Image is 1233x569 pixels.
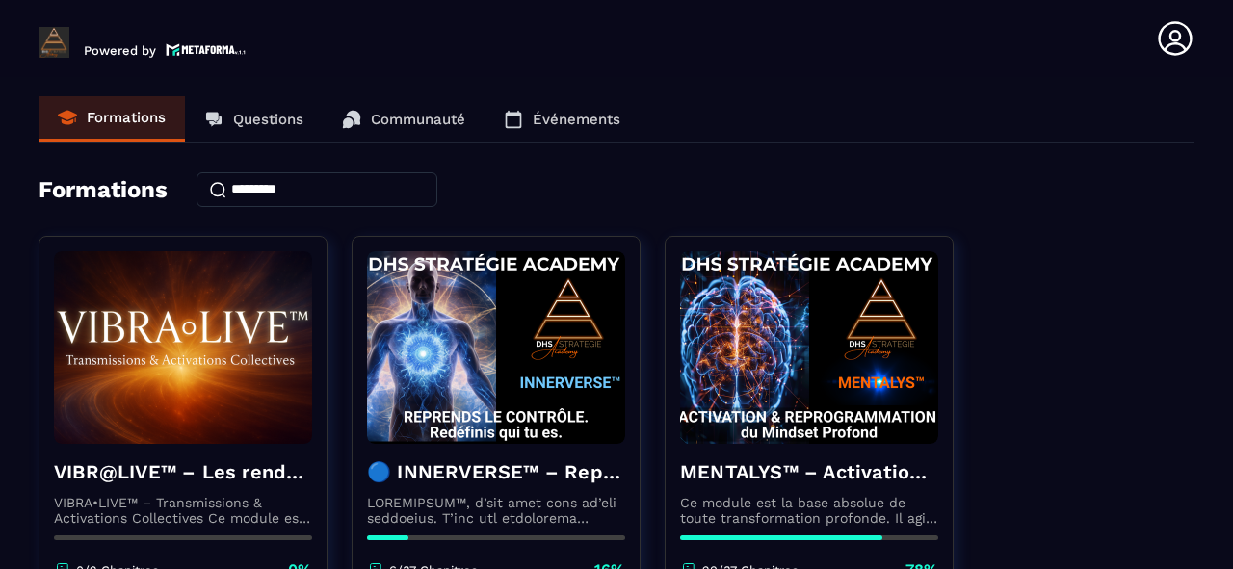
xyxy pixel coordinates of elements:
img: logo [166,41,247,58]
p: Formations [87,109,166,126]
h4: 🔵 INNERVERSE™ – Reprogrammation Quantique & Activation du Soi Réel [367,458,625,485]
h4: MENTALYS™ – Activation & Reprogrammation du Mindset Profond [680,458,938,485]
h4: Formations [39,176,168,203]
p: Événements [533,111,620,128]
a: Communauté [323,96,485,142]
a: Formations [39,96,185,142]
a: Questions [185,96,323,142]
h4: VIBR@LIVE™ – Les rendez-vous d’intégration vivante [54,458,312,485]
img: formation-background [367,251,625,444]
img: logo-branding [39,27,69,58]
p: Ce module est la base absolue de toute transformation profonde. Il agit comme une activation du n... [680,495,938,526]
p: VIBRA•LIVE™ – Transmissions & Activations Collectives Ce module est un espace vivant. [PERSON_NAM... [54,495,312,526]
img: formation-background [680,251,938,444]
p: Communauté [371,111,465,128]
p: LOREMIPSUM™, d’sit amet cons ad’eli seddoeius. T’inc utl etdolorema aliquaeni ad minimveniamqui n... [367,495,625,526]
img: formation-background [54,251,312,444]
p: Powered by [84,43,156,58]
p: Questions [233,111,303,128]
a: Événements [485,96,640,142]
